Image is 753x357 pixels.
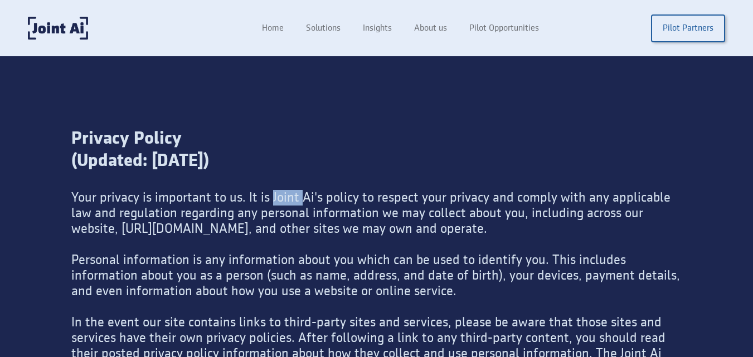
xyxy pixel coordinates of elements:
[651,14,725,42] a: Pilot Partners
[458,18,550,39] a: Pilot Opportunities
[295,18,352,39] a: Solutions
[352,18,403,39] a: Insights
[403,18,458,39] a: About us
[71,128,682,190] div: Privacy Policy (Updated: [DATE])
[251,18,295,39] a: Home
[28,17,88,40] a: home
